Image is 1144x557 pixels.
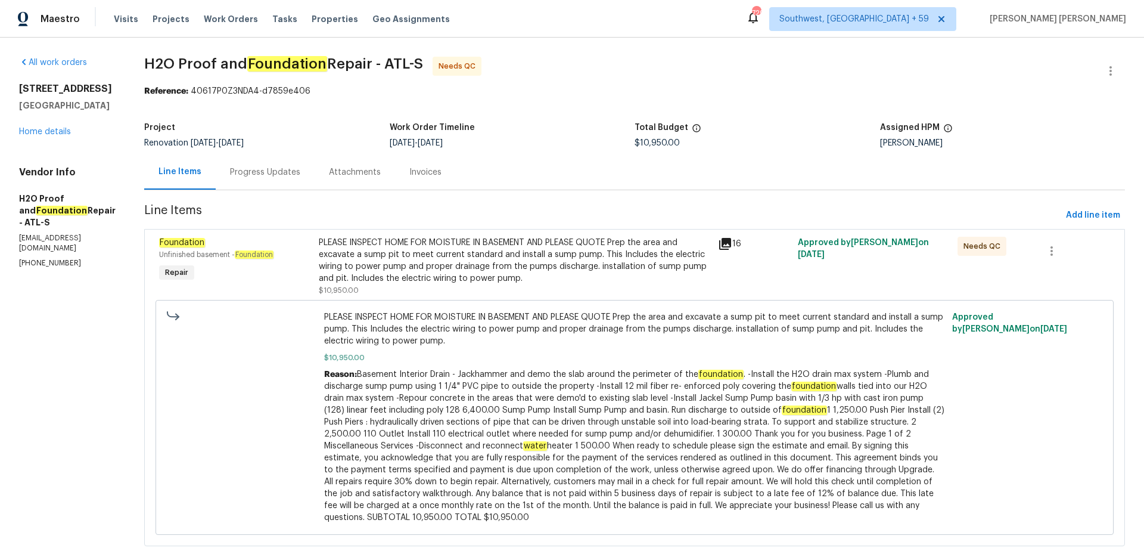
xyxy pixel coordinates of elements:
em: foundation [782,406,827,415]
span: - [390,139,443,147]
div: PLEASE INSPECT HOME FOR MOISTURE IN BASEMENT AND PLEASE QUOTE Prep the area and excavate a sump p... [319,237,711,284]
span: H2O Proof and Repair - ATL-S [144,57,423,71]
span: Projects [153,13,189,25]
p: [PHONE_NUMBER] [19,258,116,268]
span: Needs QC [963,240,1005,252]
div: Attachments [329,166,381,178]
span: Visits [114,13,138,25]
span: Line Items [144,205,1061,227]
em: Foundation [247,56,327,72]
h5: Total Budget [635,123,688,132]
span: Properties [312,13,358,25]
h4: Vendor Info [19,166,116,178]
em: Foundation [36,206,88,215]
em: foundation [698,370,744,379]
h5: Work Order Timeline [390,123,475,132]
span: [DATE] [418,139,443,147]
button: Add line item [1061,205,1125,227]
span: Tasks [272,15,297,23]
span: Maestro [41,13,80,25]
div: 40617P0Z3NDA4-d7859e406 [144,85,1125,97]
span: The total cost of line items that have been proposed by Opendoor. This sum includes line items th... [692,123,701,139]
h2: [STREET_ADDRESS] [19,83,116,95]
span: Work Orders [204,13,258,25]
h5: H2O Proof and Repair - ATL-S [19,193,116,228]
div: [PERSON_NAME] [880,139,1126,147]
span: $10,950.00 [324,352,946,364]
span: Geo Assignments [372,13,450,25]
span: $10,950.00 [635,139,680,147]
div: 729 [752,7,760,19]
h5: [GEOGRAPHIC_DATA] [19,100,116,112]
span: [DATE] [191,139,216,147]
b: Reference: [144,87,188,95]
p: [EMAIL_ADDRESS][DOMAIN_NAME] [19,233,116,253]
span: Basement Interior Drain - Jackhammer and demo the slab around the perimeter of the . -Install the... [324,370,944,522]
div: 16 [718,237,791,251]
span: $10,950.00 [319,287,359,294]
span: Southwest, [GEOGRAPHIC_DATA] + 59 [779,13,929,25]
span: Needs QC [439,60,480,72]
span: PLEASE INSPECT HOME FOR MOISTURE IN BASEMENT AND PLEASE QUOTE Prep the area and excavate a sump p... [324,311,946,347]
span: Unfinished basement - [159,251,273,258]
div: Line Items [158,166,201,178]
div: Progress Updates [230,166,300,178]
span: Repair [160,267,193,278]
div: Invoices [409,166,442,178]
span: [DATE] [1040,325,1067,333]
em: Foundation [235,250,273,259]
em: water [523,441,547,451]
span: [DATE] [798,250,825,259]
em: Foundation [159,238,205,247]
span: Renovation [144,139,244,147]
em: foundation [791,382,837,391]
span: Approved by [PERSON_NAME] on [952,313,1067,333]
span: [DATE] [219,139,244,147]
h5: Project [144,123,175,132]
span: [PERSON_NAME] [PERSON_NAME] [985,13,1126,25]
a: All work orders [19,58,87,67]
span: Add line item [1066,208,1120,223]
a: Home details [19,128,71,136]
span: Approved by [PERSON_NAME] on [798,239,929,259]
h5: Assigned HPM [880,123,940,132]
span: Reason: [324,370,357,379]
span: - [191,139,244,147]
span: The hpm assigned to this work order. [943,123,953,139]
span: [DATE] [390,139,415,147]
